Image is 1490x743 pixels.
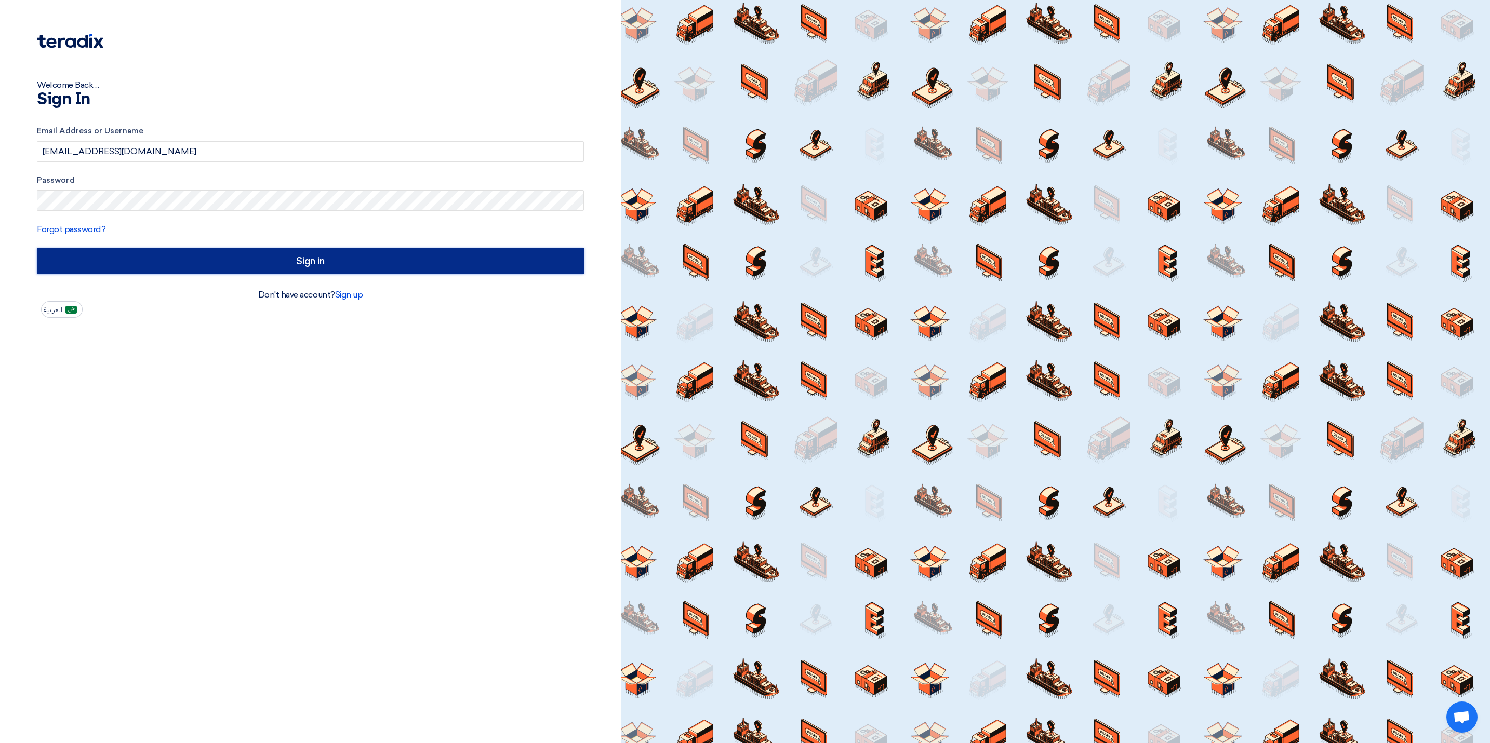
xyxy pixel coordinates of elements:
div: Open chat [1446,701,1478,733]
img: ar-AR.png [65,306,77,314]
h1: Sign In [37,91,584,108]
label: Email Address or Username [37,125,584,137]
input: Enter your business email or username [37,141,584,162]
img: Teradix logo [37,34,103,48]
input: Sign in [37,248,584,274]
a: Sign up [335,290,363,300]
div: Welcome Back ... [37,79,584,91]
label: Password [37,174,584,186]
button: العربية [41,301,83,318]
span: العربية [44,306,62,314]
div: Don't have account? [37,289,584,301]
a: Forgot password? [37,224,105,234]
